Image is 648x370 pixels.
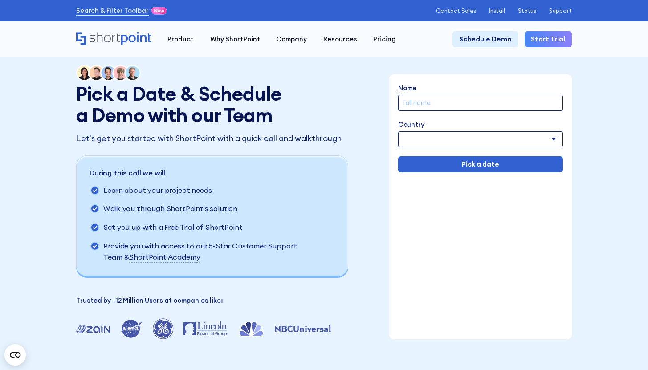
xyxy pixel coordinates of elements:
div: Why ShortPoint [210,34,260,44]
div: Company [276,34,307,44]
a: Pricing [365,31,404,47]
p: Walk you through ShortPoint's solution [103,203,237,215]
a: Home [76,32,151,46]
a: Search & Filter Toolbar [76,6,149,16]
a: Support [549,8,572,14]
div: Resources [323,34,357,44]
a: Why ShortPoint [202,31,268,47]
a: Status [518,8,536,14]
div: Product [167,34,194,44]
input: full name [398,95,563,111]
p: Trusted by +12 Million Users at companies like: [76,296,350,305]
a: Install [489,8,505,14]
input: Pick a date [398,156,563,172]
iframe: Chat Widget [603,327,648,370]
a: Product [159,31,202,47]
label: Country [398,120,563,130]
a: Schedule Demo [452,31,518,47]
p: Provide you with access to our 5-Star Customer Support Team & [103,240,309,263]
a: Contact Sales [436,8,476,14]
h1: Pick a Date & Schedule a Demo with our Team [76,83,290,126]
a: Resources [315,31,365,47]
p: Set you up with a Free Trial of ShortPoint [103,222,242,234]
p: Let's get you started with ShortPoint with a quick call and walkthrough [76,132,350,144]
div: Pricing [373,34,396,44]
p: During this call we will [90,167,309,179]
p: Learn about your project needs [103,185,212,197]
a: ShortPoint Academy [129,252,200,263]
a: Start Trial [525,31,572,47]
form: Demo Form [398,83,563,172]
button: Open CMP widget [4,344,26,366]
label: Name [398,83,563,93]
a: Company [268,31,315,47]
